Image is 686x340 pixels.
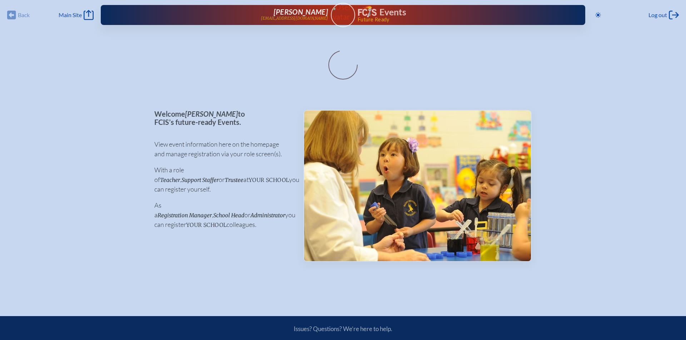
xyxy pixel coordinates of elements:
a: Main Site [59,10,94,20]
span: [PERSON_NAME] [274,7,328,16]
p: As a , or you can register colleagues. [154,201,292,229]
span: Trustee [225,177,243,183]
span: your school [249,177,289,183]
span: [PERSON_NAME] [185,110,238,118]
span: your school [186,222,227,228]
span: School Head [213,212,244,219]
div: FCIS Events — Future ready [358,6,562,22]
p: [EMAIL_ADDRESS][DOMAIN_NAME] [261,16,328,21]
span: Registration Manager [158,212,212,219]
p: View event information here on the homepage and manage registration via your role screen(s). [154,139,292,159]
span: Administrator [250,212,285,219]
p: With a role of , or at you can register yourself. [154,165,292,194]
p: Welcome to FCIS’s future-ready Events. [154,110,292,126]
span: Future Ready [358,17,562,22]
img: User Avatar [328,2,358,21]
span: Log out [648,11,667,19]
span: Teacher [160,177,180,183]
a: [PERSON_NAME][EMAIL_ADDRESS][DOMAIN_NAME] [124,8,328,22]
span: Main Site [59,11,82,19]
img: Events [304,111,531,261]
span: Support Staffer [182,177,219,183]
a: User Avatar [331,3,355,27]
p: Issues? Questions? We’re here to help. [217,325,469,333]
